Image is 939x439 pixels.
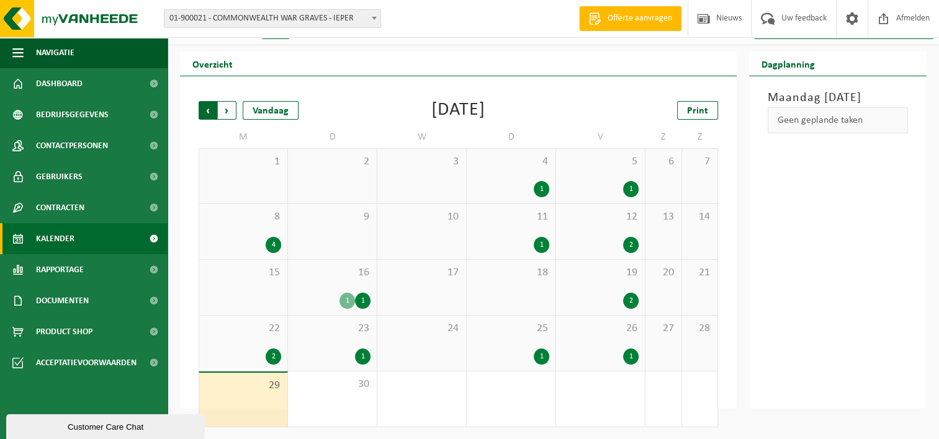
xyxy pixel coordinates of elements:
span: 10 [384,210,460,224]
a: Print [677,101,718,120]
td: D [288,126,377,148]
span: Acceptatievoorwaarden [36,347,137,378]
iframe: chat widget [6,412,207,439]
div: 1 [623,348,639,365]
span: 6 [652,155,675,169]
td: Z [682,126,719,148]
span: 12 [562,210,639,224]
div: 2 [623,293,639,309]
span: Navigatie [36,37,74,68]
span: 16 [294,266,371,280]
span: 29 [205,379,281,392]
div: 1 [355,293,371,309]
td: Z [645,126,682,148]
span: 19 [562,266,639,280]
span: 1 [205,155,281,169]
div: 1 [534,348,549,365]
span: Volgende [218,101,236,120]
span: 11 [473,210,549,224]
div: Vandaag [243,101,299,120]
div: 4 [266,237,281,253]
span: 26 [562,322,639,335]
h2: Overzicht [180,51,245,76]
span: 23 [294,322,371,335]
span: Gebruikers [36,161,83,192]
span: 18 [473,266,549,280]
td: D [467,126,556,148]
span: 3 [384,155,460,169]
span: Dashboard [36,68,83,99]
span: 8 [205,210,281,224]
span: 7 [688,155,712,169]
span: Rapportage [36,254,84,285]
div: 1 [534,181,549,197]
td: M [199,126,288,148]
span: Kalender [36,223,74,254]
span: Print [687,106,708,116]
span: 01-900021 - COMMONWEALTH WAR GRAVES - IEPER [164,10,380,27]
td: W [377,126,467,148]
td: V [556,126,645,148]
span: 25 [473,322,549,335]
div: 2 [266,348,281,365]
div: 2 [623,237,639,253]
span: 28 [688,322,712,335]
span: 15 [205,266,281,280]
span: 21 [688,266,712,280]
span: 4 [473,155,549,169]
span: 20 [652,266,675,280]
span: Bedrijfsgegevens [36,99,109,130]
span: Contracten [36,192,84,223]
div: Geen geplande taken [768,107,908,133]
span: 14 [688,210,712,224]
span: 2 [294,155,371,169]
h2: Dagplanning [749,51,827,76]
span: 22 [205,322,281,335]
span: Vorige [199,101,217,120]
span: 5 [562,155,639,169]
span: Documenten [36,285,89,316]
div: 1 [355,348,371,365]
h3: Maandag [DATE] [768,89,908,107]
span: Product Shop [36,316,92,347]
span: 01-900021 - COMMONWEALTH WAR GRAVES - IEPER [164,9,381,28]
span: 30 [294,378,371,391]
span: 27 [652,322,675,335]
span: 9 [294,210,371,224]
span: 13 [652,210,675,224]
div: 1 [534,237,549,253]
span: 17 [384,266,460,280]
div: 1 [339,293,355,309]
span: 24 [384,322,460,335]
span: Contactpersonen [36,130,108,161]
span: Offerte aanvragen [604,12,675,25]
div: 1 [623,181,639,197]
div: [DATE] [431,101,485,120]
a: Offerte aanvragen [579,6,681,31]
